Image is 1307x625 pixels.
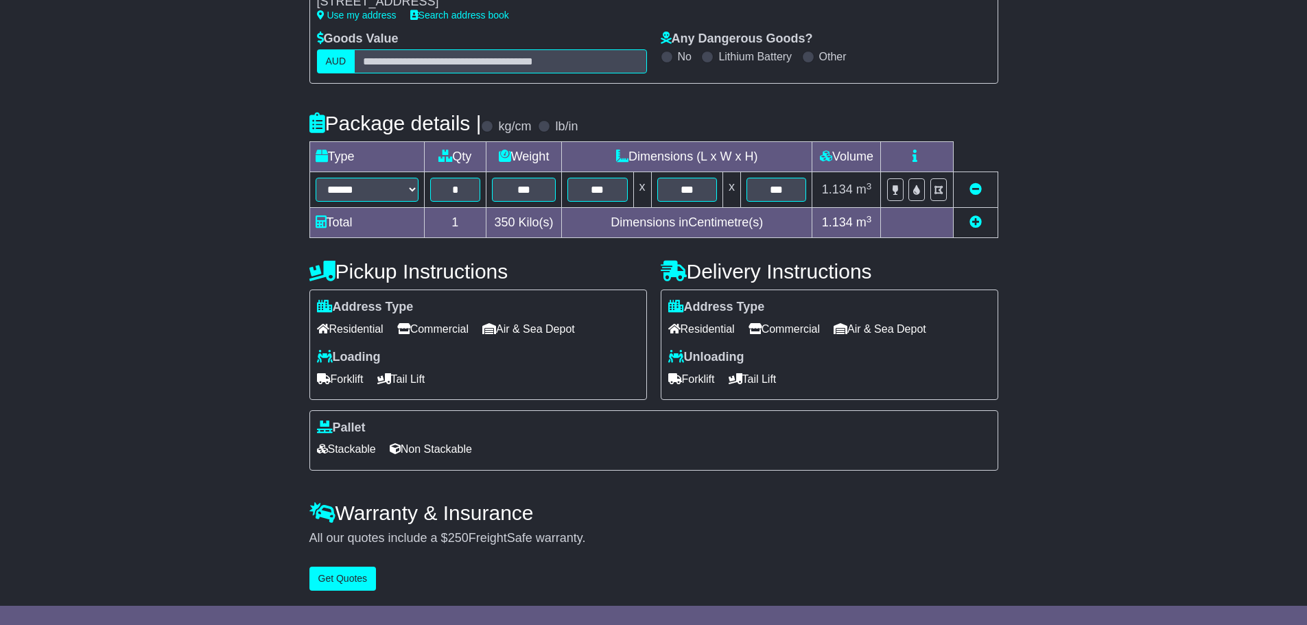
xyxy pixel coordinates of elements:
span: 1.134 [822,215,853,229]
span: Residential [668,318,735,340]
td: Dimensions (L x W x H) [562,142,812,172]
span: Air & Sea Depot [482,318,575,340]
td: Type [309,142,424,172]
label: Pallet [317,421,366,436]
h4: Package details | [309,112,482,134]
div: All our quotes include a $ FreightSafe warranty. [309,531,998,546]
td: Dimensions in Centimetre(s) [562,208,812,238]
label: Address Type [668,300,765,315]
sup: 3 [867,214,872,224]
sup: 3 [867,181,872,191]
label: AUD [317,49,355,73]
a: Remove this item [969,182,982,196]
td: Weight [486,142,562,172]
h4: Delivery Instructions [661,260,998,283]
span: Forklift [317,368,364,390]
h4: Warranty & Insurance [309,502,998,524]
label: lb/in [555,119,578,134]
span: m [856,182,872,196]
label: Loading [317,350,381,365]
label: No [678,50,692,63]
label: Address Type [317,300,414,315]
label: kg/cm [498,119,531,134]
td: Total [309,208,424,238]
span: Residential [317,318,384,340]
span: Stackable [317,438,376,460]
td: 1 [424,208,486,238]
td: Volume [812,142,881,172]
a: Use my address [317,10,397,21]
td: x [633,172,651,208]
a: Search address book [410,10,509,21]
button: Get Quotes [309,567,377,591]
span: Commercial [749,318,820,340]
span: Tail Lift [377,368,425,390]
td: Kilo(s) [486,208,562,238]
span: Commercial [397,318,469,340]
a: Add new item [969,215,982,229]
span: Non Stackable [390,438,472,460]
td: Qty [424,142,486,172]
label: Goods Value [317,32,399,47]
span: Tail Lift [729,368,777,390]
span: 1.134 [822,182,853,196]
span: Forklift [668,368,715,390]
td: x [722,172,740,208]
label: Unloading [668,350,744,365]
label: Any Dangerous Goods? [661,32,813,47]
span: 350 [495,215,515,229]
h4: Pickup Instructions [309,260,647,283]
span: Air & Sea Depot [834,318,926,340]
span: 250 [448,531,469,545]
label: Other [819,50,847,63]
label: Lithium Battery [718,50,792,63]
span: m [856,215,872,229]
